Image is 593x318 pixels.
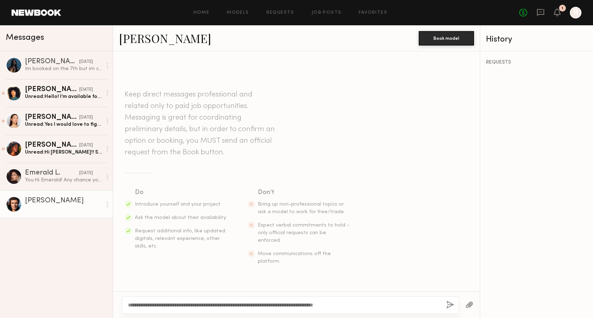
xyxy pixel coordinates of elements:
[227,10,249,15] a: Models
[359,10,387,15] a: Favorites
[25,114,79,121] div: [PERSON_NAME]
[25,121,102,128] div: Unread: Yes I would love to figure out a time, I just texted you!
[266,10,294,15] a: Requests
[25,169,79,177] div: Emerald L.
[25,197,102,205] div: [PERSON_NAME]
[79,59,93,65] div: [DATE]
[419,35,474,41] a: Book model
[25,58,79,65] div: [PERSON_NAME]
[135,202,222,207] span: Introduce yourself and your project.
[79,114,93,121] div: [DATE]
[119,30,211,46] a: [PERSON_NAME]
[25,65,102,72] div: Im booked on the 7th but im currently holding for the 8th and will let you know my availability a...
[135,229,225,249] span: Request additional info, like updated digitals, relevant experience, other skills, etc.
[486,60,587,65] div: REQUESTS
[135,188,227,198] div: Do
[570,7,581,18] a: B
[486,35,587,44] div: History
[125,89,277,158] header: Keep direct messages professional and related only to paid job opportunities. Messaging is great ...
[258,223,349,243] span: Expect verbal commitments to hold - only official requests can be enforced.
[79,86,93,93] div: [DATE]
[258,252,331,264] span: Move communications off the platform.
[25,149,102,156] div: Unread: Hi [PERSON_NAME]!! Sounds great I’ll text you now
[419,31,474,46] button: Book model
[6,34,44,42] span: Messages
[312,10,342,15] a: Job Posts
[258,188,350,198] div: Don’t
[25,177,102,184] div: You: Hi Emerald! Any chance you would be availble for a quick casting? thanks so much! [PERSON_NA...
[25,142,79,149] div: [PERSON_NAME]
[193,10,210,15] a: Home
[25,93,102,100] div: Unread: Hello! I’m available for those dates :)
[79,170,93,177] div: [DATE]
[25,86,79,93] div: [PERSON_NAME]
[562,7,563,10] div: 1
[135,215,227,220] span: Ask the model about their availability.
[258,202,345,214] span: Bring up non-professional topics or ask a model to work for free/trade.
[79,142,93,149] div: [DATE]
